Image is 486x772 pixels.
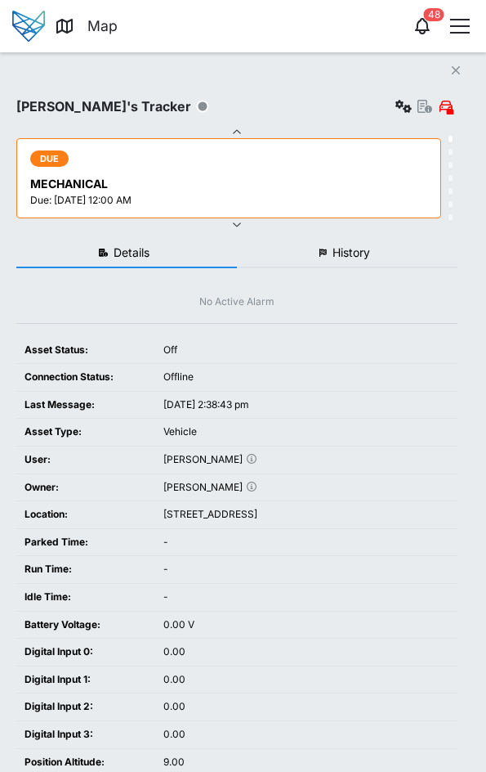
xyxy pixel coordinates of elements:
div: Vehicle [163,424,449,440]
img: Mobile Logo [12,11,45,41]
div: Offline [163,370,449,385]
div: 0.00 V [163,617,449,633]
span: Details [114,247,149,258]
div: Last Message: [25,397,147,413]
div: - [163,535,449,550]
div: 0.00 [163,727,449,743]
div: - [163,590,449,605]
div: Due: [DATE] 12:00 AM [30,193,430,209]
div: Off [163,343,449,358]
div: 9.00 [163,755,449,770]
div: MECHANICAL [30,175,430,193]
div: Asset Type: [25,424,147,440]
div: - [163,562,449,577]
div: [DATE] 2:38:43 pm [163,397,449,413]
div: Idle Time: [25,590,147,605]
div: Parked Time: [25,535,147,550]
div: 0.00 [163,699,449,715]
div: Connection Status: [25,370,147,385]
div: Owner: [25,480,147,496]
div: Digital Input 2: [25,699,147,715]
span: History [332,247,370,258]
div: Map [87,15,118,37]
div: 0.00 [163,644,449,660]
div: 48 [424,8,444,21]
div: [PERSON_NAME]'s Tracker [16,96,191,117]
div: 0.00 [163,672,449,688]
div: Battery Voltage: [25,617,147,633]
div: [PERSON_NAME] [163,452,449,468]
div: [STREET_ADDRESS] [163,507,449,523]
div: Asset Status: [25,343,147,358]
div: Digital Input 0: [25,644,147,660]
div: Position Altitude: [25,755,147,770]
div: Run Time: [25,562,147,577]
div: Digital Input 3: [25,727,147,743]
div: Digital Input 1: [25,672,147,688]
span: DUE [40,151,60,166]
div: Location: [25,507,147,523]
div: No Active Alarm [199,294,274,310]
div: [PERSON_NAME] [163,480,449,496]
div: User: [25,452,147,468]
